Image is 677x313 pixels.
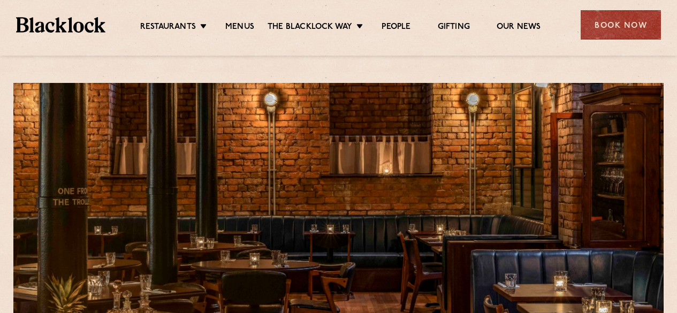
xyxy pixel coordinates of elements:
a: Our News [497,22,541,34]
a: Restaurants [140,22,196,34]
a: Gifting [438,22,470,34]
a: People [382,22,410,34]
a: The Blacklock Way [268,22,352,34]
a: Menus [225,22,254,34]
div: Book Now [581,10,661,40]
img: BL_Textured_Logo-footer-cropped.svg [16,17,105,32]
